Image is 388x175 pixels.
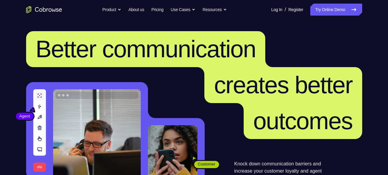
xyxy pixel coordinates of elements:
[271,4,282,16] a: Log In
[288,4,303,16] a: Register
[26,6,62,13] a: Go to the home page
[285,6,286,13] span: /
[128,4,144,16] a: About us
[151,4,163,16] a: Pricing
[310,4,362,16] a: Try Online Demo
[171,4,195,16] button: Use Cases
[253,108,353,134] span: outcomes
[214,72,352,98] span: creates better
[203,4,227,16] button: Resources
[102,4,121,16] button: Product
[36,36,256,62] span: Better communication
